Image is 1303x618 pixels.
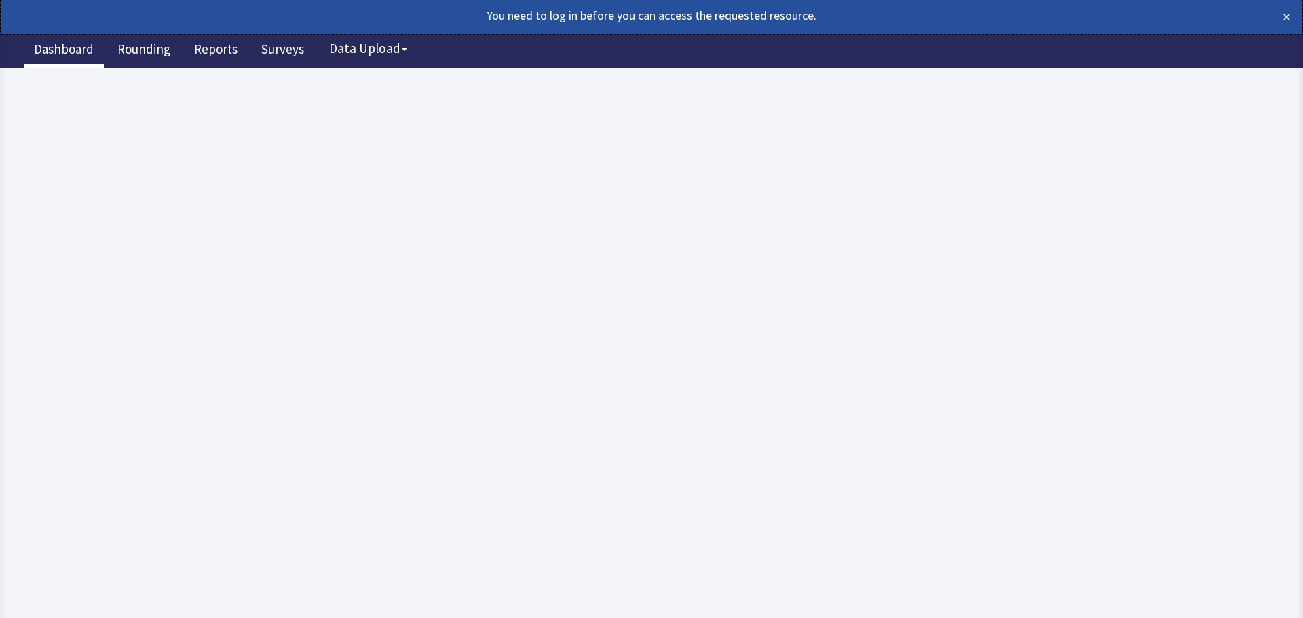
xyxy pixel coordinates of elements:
[107,34,181,68] a: Rounding
[12,6,1163,25] div: You need to log in before you can access the requested resource.
[321,36,415,61] button: Data Upload
[184,34,248,68] a: Reports
[251,34,314,68] a: Surveys
[1283,6,1291,28] button: ×
[24,34,104,68] a: Dashboard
